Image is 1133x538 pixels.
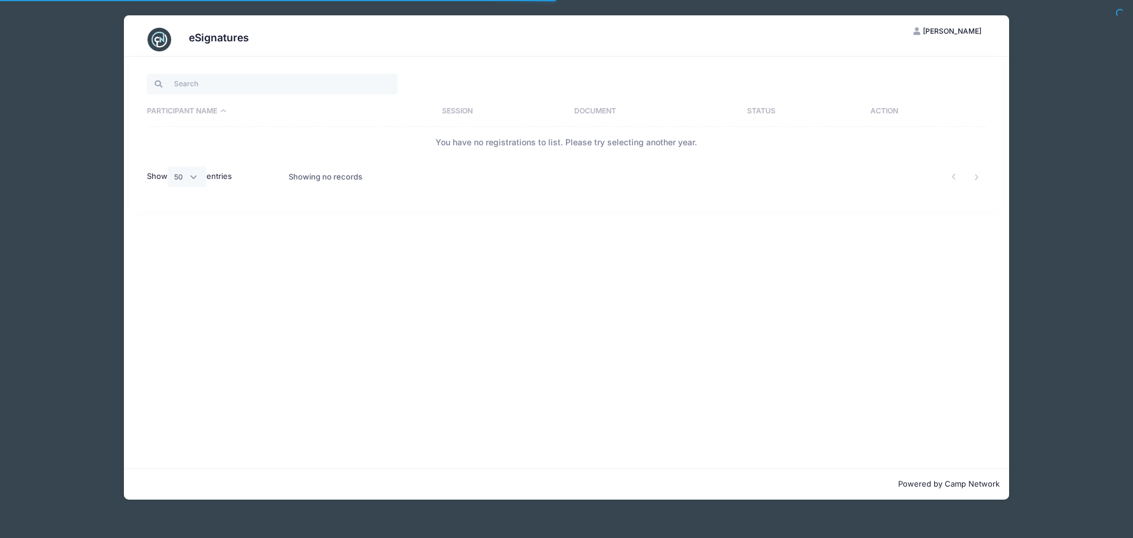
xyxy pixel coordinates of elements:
[133,478,1000,490] p: Powered by Camp Network
[148,28,171,51] img: CampNetwork
[168,167,207,187] select: Showentries
[147,74,398,94] input: Search
[865,96,986,127] th: Action: activate to sort column ascending
[147,96,436,127] th: Participant Name: activate to sort column descending
[903,21,992,41] button: [PERSON_NAME]
[923,27,981,35] span: [PERSON_NAME]
[741,96,865,127] th: Status: activate to sort column ascending
[147,167,232,187] label: Show entries
[189,31,249,44] h3: eSignatures
[147,127,986,158] td: You have no registrations to list. Please try selecting another year.
[436,96,568,127] th: Session: activate to sort column ascending
[289,164,362,191] div: Showing no records
[568,96,741,127] th: Document: activate to sort column ascending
